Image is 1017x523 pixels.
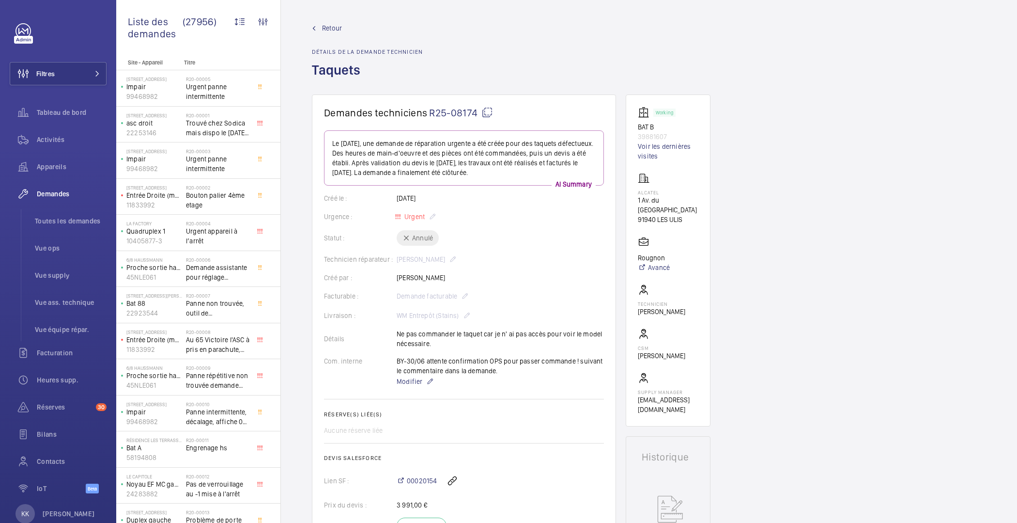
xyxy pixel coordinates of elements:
span: Retour [322,23,342,33]
p: Le [DATE], une demande de réparation urgente a été créée pour des taquets défectueux. Des heures ... [332,139,596,177]
p: Working [656,111,673,114]
span: Pas de verrouillage au -1 mise à l'arrêt [186,479,250,499]
p: Impair [126,407,182,417]
p: Supply manager [638,389,698,395]
span: Urgent panne intermittente [186,82,250,101]
p: Impair [126,154,182,164]
p: Entrée Droite (monte-charge) [126,190,182,200]
span: R25-08174 [429,107,493,119]
span: Réserves [37,402,92,412]
span: 00020154 [407,476,437,486]
span: 30 [96,403,107,411]
span: Vue équipe répar. [35,325,107,334]
p: La Factory [126,221,182,226]
span: IoT [37,484,86,493]
h1: Historique [642,452,694,462]
p: 6/8 Haussmann [126,257,182,263]
h2: R20-00011 [186,437,250,443]
span: Appareils [37,162,107,172]
p: 24283882 [126,489,182,499]
p: Le Capitole [126,474,182,479]
p: 10405877-3 [126,236,182,246]
p: 99468982 [126,92,182,101]
p: KK [21,509,29,519]
span: Filtres [36,69,55,79]
span: Beta [86,484,99,493]
p: [STREET_ADDRESS] [126,148,182,154]
p: Résidence les Terrasse - [STREET_ADDRESS] [126,437,182,443]
p: Bat A [126,443,182,453]
span: Tableau de bord [37,108,107,117]
span: Panne répétitive non trouvée demande assistance expert technique [186,371,250,390]
p: Proche sortie hall Pelletier [126,263,182,272]
p: [EMAIL_ADDRESS][DOMAIN_NAME] [638,395,698,414]
p: Site - Appareil [116,59,180,66]
span: Demandes [37,189,107,199]
h2: R20-00007 [186,293,250,299]
p: [STREET_ADDRESS] [126,329,182,335]
span: Vue ass. technique [35,298,107,307]
p: CSM [638,345,685,351]
p: 22253146 [126,128,182,138]
a: Voir les dernières visites [638,142,698,161]
span: Vue ops [35,243,107,253]
span: Heures supp. [37,375,107,385]
h2: R20-00005 [186,76,250,82]
p: Bat 88 [126,299,182,308]
h2: R20-00010 [186,401,250,407]
h2: Réserve(s) liée(s) [324,411,604,418]
h2: R20-00013 [186,509,250,515]
p: 91940 LES ULIS [638,215,698,224]
p: 99468982 [126,164,182,174]
p: 45NLE061 [126,272,182,282]
span: Liste des demandes [128,16,183,40]
p: 1 Av. du [GEOGRAPHIC_DATA] [638,195,698,215]
p: [STREET_ADDRESS] [126,112,182,118]
p: Impair [126,82,182,92]
p: [STREET_ADDRESS] [126,509,182,515]
span: Vue supply [35,270,107,280]
span: Demande assistante pour réglage d'opérateurs porte cabine double accès [186,263,250,282]
p: asc droit [126,118,182,128]
p: ALCATEL [638,190,698,195]
button: Filtres [10,62,107,85]
span: Urgent panne intermittente [186,154,250,174]
p: 22923544 [126,308,182,318]
span: Panne non trouvée, outil de déverouillouge impératif pour le diagnostic [186,299,250,318]
h2: Devis Salesforce [324,455,604,461]
p: Titre [184,59,248,66]
a: 00020154 [397,476,437,486]
p: [STREET_ADDRESS] [126,401,182,407]
p: [PERSON_NAME] [43,509,95,519]
h2: R20-00006 [186,257,250,263]
p: [STREET_ADDRESS] [126,185,182,190]
img: elevator.svg [638,107,653,118]
p: 39881607 [638,132,698,142]
p: [PERSON_NAME] [638,351,685,361]
p: Quadruplex 1 [126,226,182,236]
span: Activités [37,135,107,144]
p: Noyau EF MC gauche [126,479,182,489]
span: Au 65 Victoire l'ASC à pris en parachute, toutes les sécu coupé, il est au 3 ème, asc sans machin... [186,335,250,354]
h2: R20-00008 [186,329,250,335]
p: 45NLE061 [126,380,182,390]
span: Facturation [37,348,107,358]
p: 58194808 [126,453,182,462]
p: Proche sortie hall Pelletier [126,371,182,380]
p: Technicien [638,301,685,307]
p: BAT B [638,122,698,132]
h2: R20-00004 [186,221,250,226]
span: Bilans [37,429,107,439]
p: Rougnon [638,253,670,263]
span: Panne intermittente, décalage, affiche 0 au palier alors que l'appareil se trouve au 1er étage, c... [186,407,250,427]
span: Demandes techniciens [324,107,427,119]
h2: Détails de la demande technicien [312,48,423,55]
h1: Taquets [312,61,423,95]
span: Modifier [397,377,422,386]
h2: R20-00001 [186,112,250,118]
h2: R20-00003 [186,148,250,154]
span: Toutes les demandes [35,216,107,226]
p: 11833992 [126,200,182,210]
span: Contacts [37,457,107,466]
p: 11833992 [126,345,182,354]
